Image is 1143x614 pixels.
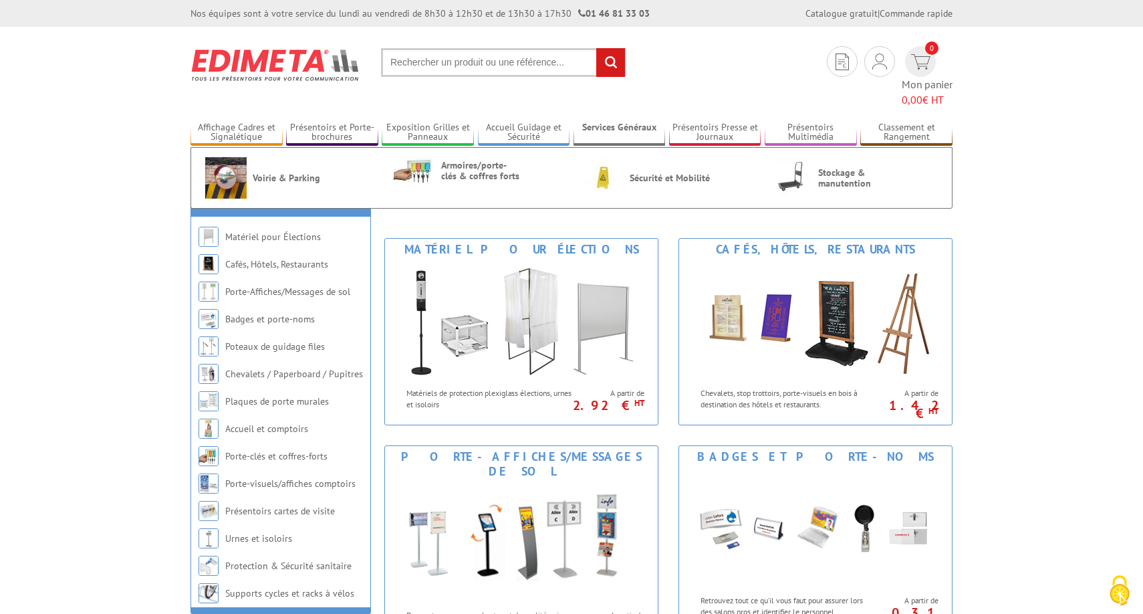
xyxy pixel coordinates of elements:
[596,48,625,77] input: rechercher
[765,122,857,144] a: Présentoirs Multimédia
[872,54,887,70] img: devis rapide
[225,587,354,599] a: Supports cycles et racks à vélos
[578,7,650,19] strong: 01 46 81 33 03
[225,450,328,462] a: Porte-clés et coffres-forts
[582,157,624,199] img: Sécurité et Mobilité
[225,313,315,325] a: Badges et porte-noms
[441,160,521,181] span: Armoires/porte-clés & coffres forts
[634,397,644,409] sup: HT
[225,340,325,352] a: Poteaux de guidage files
[864,401,938,417] p: 1.42 €
[394,157,435,185] img: Armoires/porte-clés & coffres forts
[225,395,329,407] a: Plaques de porte murales
[394,157,561,185] a: Armoires/porte-clés & coffres forts
[384,194,952,211] h1: Accueil Guidage et Sécurité
[692,260,939,381] img: Cafés, Hôtels, Restaurants
[381,48,626,77] input: Rechercher un produit ou une référence...
[388,242,654,257] div: Matériel pour Élections
[928,405,938,417] sup: HT
[199,528,219,548] img: Urnes et isoloirs
[398,482,645,603] img: Porte-Affiches/Messages de sol
[190,40,361,90] img: Edimeta
[836,54,849,70] img: devis rapide
[225,478,356,490] a: Porte-visuels/affiches comptoirs
[692,468,939,588] img: Badges et porte-noms
[199,419,219,439] img: Accueil et comptoirs
[382,122,474,144] a: Exposition Grilles et Panneaux
[205,157,247,199] img: Voirie & Parking
[225,286,350,298] a: Porte-Affiches/Messages de sol
[225,368,363,380] a: Chevalets / Paperboard / Pupitres
[388,449,654,479] div: Porte-Affiches/Messages de sol
[225,505,335,517] a: Présentoirs cartes de visite
[771,157,812,199] img: Stockage & manutention
[902,77,952,108] span: Mon panier
[199,474,219,494] img: Porte-visuels/affiches comptoirs
[902,93,922,106] span: 0,00
[406,387,572,410] p: Matériels de protection plexiglass élections, urnes et isoloirs
[574,122,666,144] a: Services Généraux
[199,309,219,329] img: Badges et porte-noms
[199,583,219,603] img: Supports cycles et racks à vélos
[860,122,952,144] a: Classement et Rangement
[199,391,219,411] img: Plaques de porte murales
[870,388,938,399] span: A partir de
[398,260,645,381] img: Matériel pour Élections
[669,122,761,144] a: Présentoirs Presse et Journaux
[225,532,292,544] a: Urnes et isoloirs
[1096,569,1143,614] button: Cookies (fenêtre modale)
[225,423,308,435] a: Accueil et comptoirs
[1103,574,1136,607] img: Cookies (fenêtre modale)
[225,231,321,243] a: Matériel pour Élections
[190,7,650,20] div: Nos équipes sont à votre service du lundi au vendredi de 8h30 à 12h30 et de 13h30 à 17h30
[682,242,948,257] div: Cafés, Hôtels, Restaurants
[576,388,644,399] span: A partir de
[478,122,570,144] a: Accueil Guidage et Sécurité
[199,227,219,247] img: Matériel pour Élections
[880,7,952,19] a: Commande rapide
[682,449,948,464] div: Badges et porte-noms
[225,560,352,572] a: Protection & Sécurité sanitaire
[771,157,938,199] a: Stockage & manutention
[902,92,952,108] span: € HT
[701,387,866,410] p: Chevalets, stop trottoirs, porte-visuels en bois à destination des hôtels et restaurants.
[911,54,930,70] img: devis rapide
[199,364,219,384] img: Chevalets / Paperboard / Pupitres
[199,282,219,302] img: Porte-Affiches/Messages de sol
[190,122,283,144] a: Affichage Cadres et Signalétique
[582,157,749,199] a: Sécurité et Mobilité
[569,401,644,409] p: 2.92 €
[286,122,378,144] a: Présentoirs et Porte-brochures
[253,173,333,183] span: Voirie & Parking
[384,238,658,425] a: Matériel pour Élections Matériel pour Élections Matériels de protection plexiglass élections, urn...
[630,173,710,183] span: Sécurité et Mobilité
[678,238,952,425] a: Cafés, Hôtels, Restaurants Cafés, Hôtels, Restaurants Chevalets, stop trottoirs, porte-visuels en...
[199,336,219,356] img: Poteaux de guidage files
[205,157,372,199] a: Voirie & Parking
[199,501,219,521] img: Présentoirs cartes de visite
[870,595,938,606] span: A partir de
[225,258,328,270] a: Cafés, Hôtels, Restaurants
[805,7,878,19] a: Catalogue gratuit
[199,446,219,466] img: Porte-clés et coffres-forts
[199,254,219,274] img: Cafés, Hôtels, Restaurants
[925,41,938,55] span: 0
[902,46,952,108] a: devis rapide 0 Mon panier 0,00€ HT
[818,167,898,189] span: Stockage & manutention
[805,7,952,20] div: |
[199,556,219,576] img: Protection & Sécurité sanitaire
